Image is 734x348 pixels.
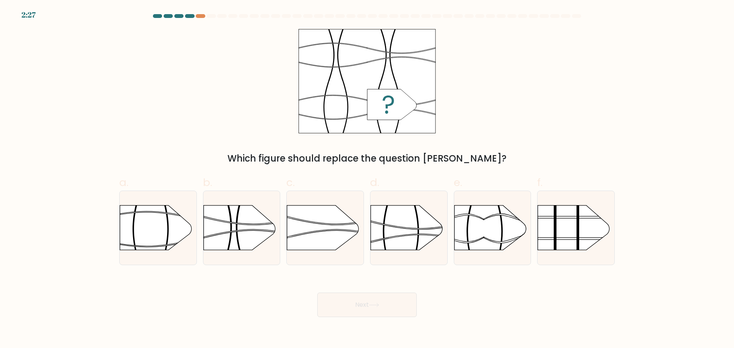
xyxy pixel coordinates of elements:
[203,175,212,190] span: b.
[317,293,417,317] button: Next
[124,152,610,165] div: Which figure should replace the question [PERSON_NAME]?
[537,175,542,190] span: f.
[21,9,36,21] div: 2:27
[119,175,128,190] span: a.
[454,175,462,190] span: e.
[370,175,379,190] span: d.
[286,175,295,190] span: c.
